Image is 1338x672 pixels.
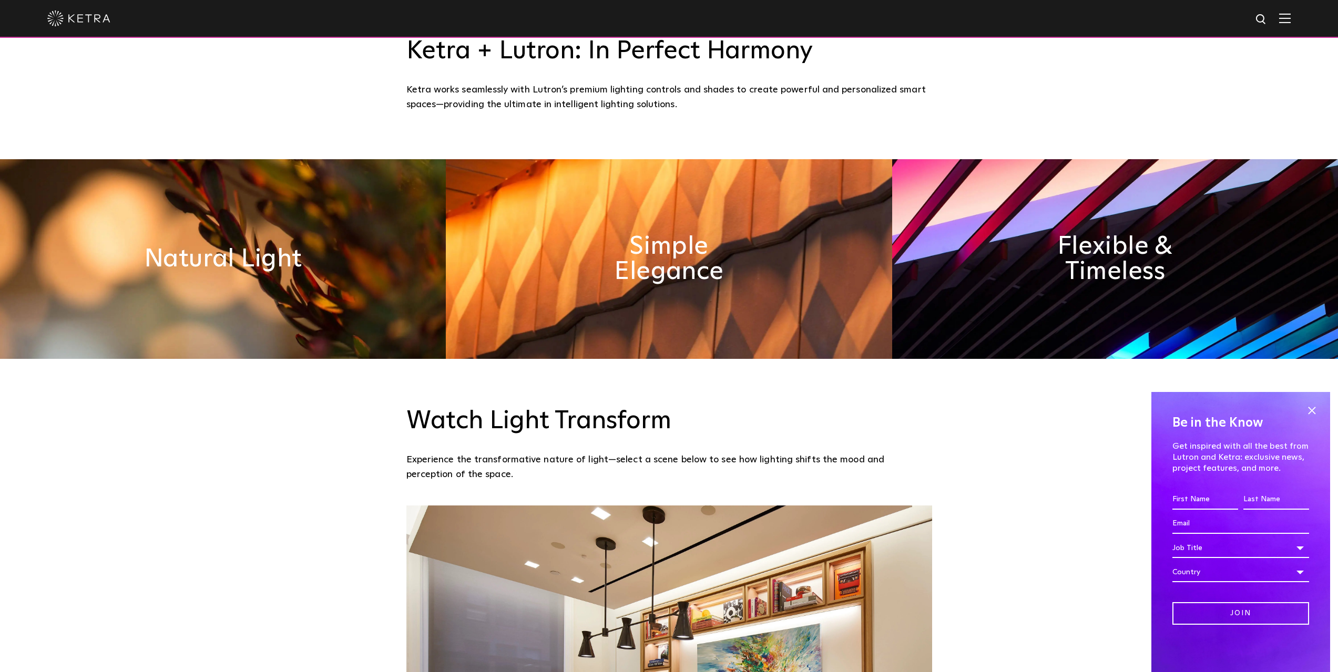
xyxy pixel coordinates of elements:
[1172,490,1238,510] input: First Name
[1035,234,1195,284] h2: Flexible & Timeless
[1172,538,1309,558] div: Job Title
[1172,514,1309,534] input: Email
[589,234,749,284] h2: Simple Elegance
[406,406,932,437] h3: Watch Light Transform
[1172,602,1309,625] input: Join
[1243,490,1309,510] input: Last Name
[1279,13,1291,23] img: Hamburger%20Nav.svg
[1255,13,1268,26] img: search icon
[406,36,932,67] h3: Ketra + Lutron: In Perfect Harmony
[47,11,110,26] img: ketra-logo-2019-white
[1172,441,1309,473] p: Get inspired with all the best from Lutron and Ketra: exclusive news, project features, and more.
[406,452,927,482] p: Experience the transformative nature of light—select a scene below to see how lighting shifts the...
[446,159,892,359] img: simple_elegance
[406,82,932,112] div: Ketra works seamlessly with Lutron’s premium lighting controls and shades to create powerful and ...
[144,246,302,272] h2: Natural Light
[1172,413,1309,433] h4: Be in the Know
[1172,562,1309,582] div: Country
[892,159,1338,359] img: flexible_timeless_ketra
